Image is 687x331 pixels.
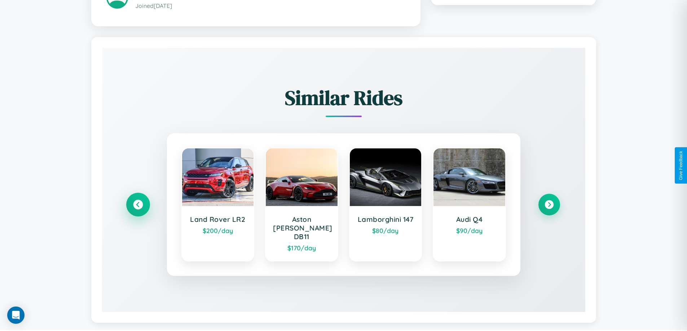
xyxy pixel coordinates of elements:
div: Open Intercom Messenger [7,307,25,324]
div: Give Feedback [678,151,683,180]
a: Audi Q4$90/day [433,148,506,261]
p: Joined [DATE] [135,1,405,11]
h3: Aston [PERSON_NAME] DB11 [273,215,330,241]
div: $ 170 /day [273,244,330,252]
div: $ 200 /day [189,227,247,234]
a: Aston [PERSON_NAME] DB11$170/day [265,148,338,261]
a: Land Rover LR2$200/day [181,148,255,261]
h3: Land Rover LR2 [189,215,247,224]
div: $ 90 /day [441,227,498,234]
a: Lamborghini 147$80/day [349,148,422,261]
div: $ 80 /day [357,227,414,234]
h3: Lamborghini 147 [357,215,414,224]
h2: Similar Rides [127,84,560,112]
h3: Audi Q4 [441,215,498,224]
